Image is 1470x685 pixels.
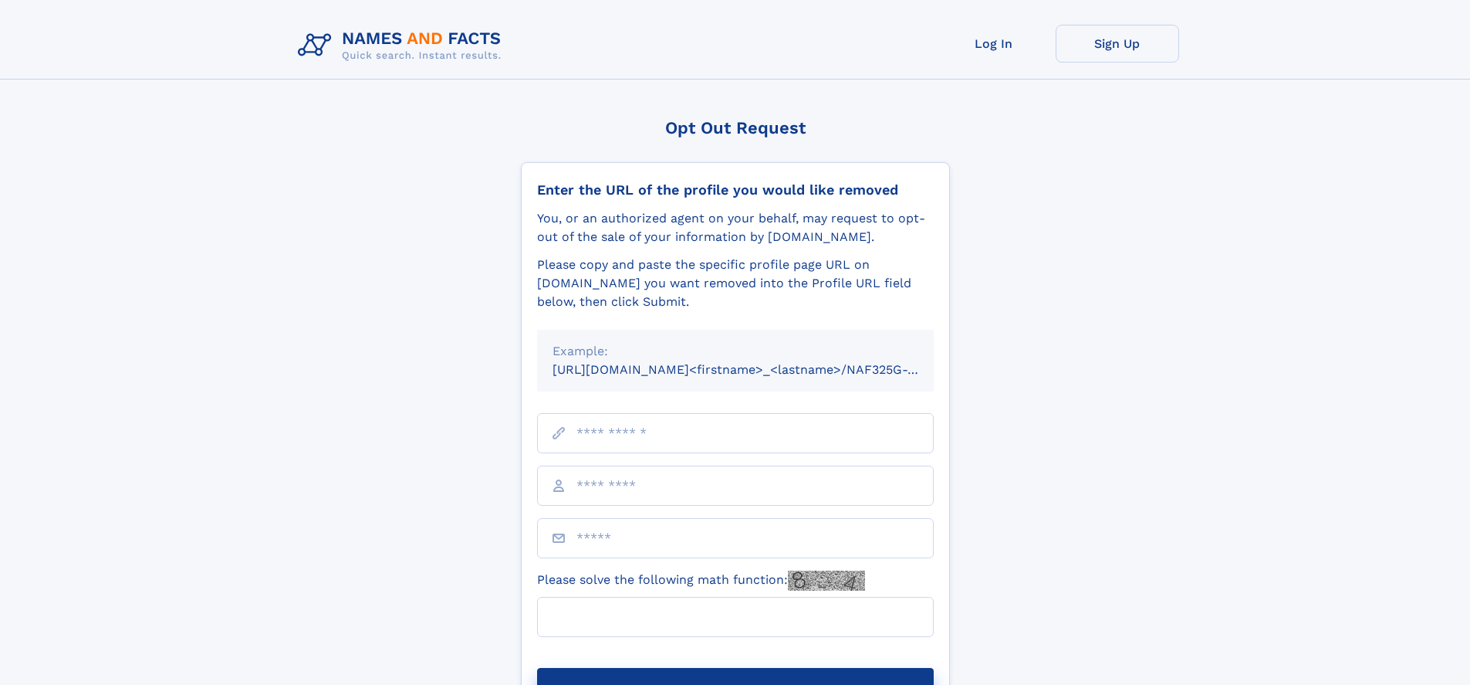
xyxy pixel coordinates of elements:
[537,256,934,311] div: Please copy and paste the specific profile page URL on [DOMAIN_NAME] you want removed into the Pr...
[537,181,934,198] div: Enter the URL of the profile you would like removed
[553,342,918,361] div: Example:
[537,209,934,246] div: You, or an authorized agent on your behalf, may request to opt-out of the sale of your informatio...
[292,25,514,66] img: Logo Names and Facts
[553,362,963,377] small: [URL][DOMAIN_NAME]<firstname>_<lastname>/NAF325G-xxxxxxxx
[537,571,865,591] label: Please solve the following math function:
[932,25,1056,63] a: Log In
[521,118,950,137] div: Opt Out Request
[1056,25,1179,63] a: Sign Up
